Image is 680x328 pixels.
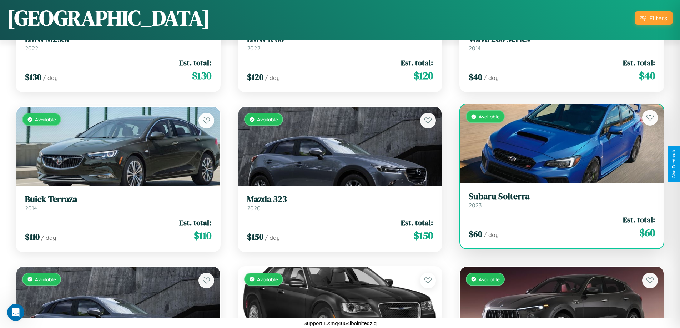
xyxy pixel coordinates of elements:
a: Mazda 3232020 [247,194,433,212]
span: Available [479,276,500,282]
button: Filters [635,11,673,25]
span: $ 120 [247,71,263,83]
span: Est. total: [179,217,211,228]
span: / day [484,231,499,238]
span: / day [43,74,58,81]
span: 2023 [469,202,482,209]
span: Est. total: [401,217,433,228]
span: $ 150 [247,231,263,243]
h3: BMW R 80 [247,34,433,45]
h3: Mazda 323 [247,194,433,205]
h3: Volvo 260 Series [469,34,655,45]
a: Buick Terraza2014 [25,194,211,212]
span: $ 150 [414,228,433,243]
a: BMW R 802022 [247,34,433,52]
a: Volvo 260 Series2014 [469,34,655,52]
span: Available [479,113,500,120]
span: 2022 [247,45,260,52]
div: Filters [649,14,667,22]
span: 2022 [25,45,38,52]
h1: [GEOGRAPHIC_DATA] [7,3,210,32]
iframe: Intercom live chat [7,304,24,321]
span: / day [41,234,56,241]
span: 2014 [25,205,37,212]
p: Support ID: mg4u64ibolniteqziq [303,318,377,328]
span: Available [35,116,56,122]
span: $ 40 [469,71,482,83]
span: Est. total: [401,57,433,68]
span: $ 40 [639,69,655,83]
h3: Buick Terraza [25,194,211,205]
span: $ 130 [192,69,211,83]
a: Subaru Solterra2023 [469,191,655,209]
span: Available [257,276,278,282]
h3: Subaru Solterra [469,191,655,202]
span: / day [265,74,280,81]
span: $ 120 [414,69,433,83]
span: Est. total: [623,57,655,68]
span: Available [35,276,56,282]
span: $ 110 [194,228,211,243]
span: $ 60 [639,226,655,240]
span: Est. total: [623,215,655,225]
span: 2014 [469,45,481,52]
div: Give Feedback [671,150,676,178]
h3: BMW M235i [25,34,211,45]
span: 2020 [247,205,261,212]
a: BMW M235i2022 [25,34,211,52]
span: Available [257,116,278,122]
span: / day [484,74,499,81]
span: $ 60 [469,228,482,240]
span: $ 110 [25,231,40,243]
span: Est. total: [179,57,211,68]
span: / day [265,234,280,241]
span: $ 130 [25,71,41,83]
